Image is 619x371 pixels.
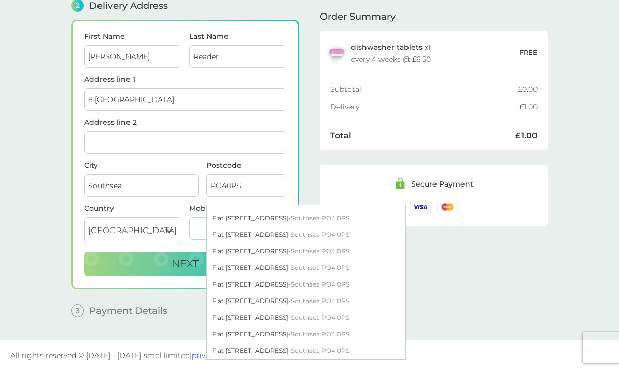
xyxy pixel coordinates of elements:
span: Southsea PO4 0PS [291,281,349,289]
label: Postcode [206,162,286,169]
div: every 4 weeks @ £6.50 [351,56,431,63]
div: Country [84,205,181,212]
div: Flat [STREET_ADDRESS] - [207,277,405,293]
div: Flat [STREET_ADDRESS] - [207,326,405,343]
div: Flat [STREET_ADDRESS] - [207,227,405,244]
span: Southsea PO4 0PS [291,248,349,255]
div: Secure Payment [411,181,473,188]
span: Southsea PO4 0PS [291,297,349,305]
div: Flat [STREET_ADDRESS] - [207,244,405,260]
div: Flat [STREET_ADDRESS] - [207,310,405,326]
div: Total [330,132,515,140]
p: x 1 [351,44,431,52]
label: Mobile Number [189,205,287,212]
img: /assets/icons/cards/mastercard.svg [437,201,458,214]
a: privacy policy [192,351,241,361]
div: Flat [STREET_ADDRESS] - [207,210,405,227]
span: 3 [71,305,84,318]
span: Southsea PO4 0PS [291,331,349,338]
span: Order Summary [320,12,396,22]
span: Southsea PO4 0PS [291,347,349,355]
span: Next [172,258,199,270]
label: City [84,162,199,169]
label: First Name [84,33,181,40]
span: Delivery Address [89,2,168,11]
span: Payment Details [89,307,167,316]
div: £1.00 [515,132,538,140]
span: Southsea PO4 0PS [291,314,349,322]
div: Flat [STREET_ADDRESS] - [207,343,405,360]
div: Subtotal [330,86,518,93]
img: /assets/icons/cards/visa.svg [410,201,431,214]
label: Last Name [189,33,287,40]
span: Southsea PO4 0PS [291,231,349,239]
button: Next [84,252,286,277]
label: Address line 1 [84,76,286,83]
span: dishwasher tablets [351,43,423,52]
label: Address line 2 [84,119,286,126]
div: Flat [STREET_ADDRESS] - [207,260,405,277]
div: Flat [STREET_ADDRESS] - [207,293,405,310]
div: Delivery [330,104,519,111]
div: £0.00 [518,86,538,93]
p: FREE [519,48,538,59]
span: Southsea PO4 0PS [291,264,349,272]
span: Southsea PO4 0PS [291,215,349,222]
div: £1.00 [519,104,538,111]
